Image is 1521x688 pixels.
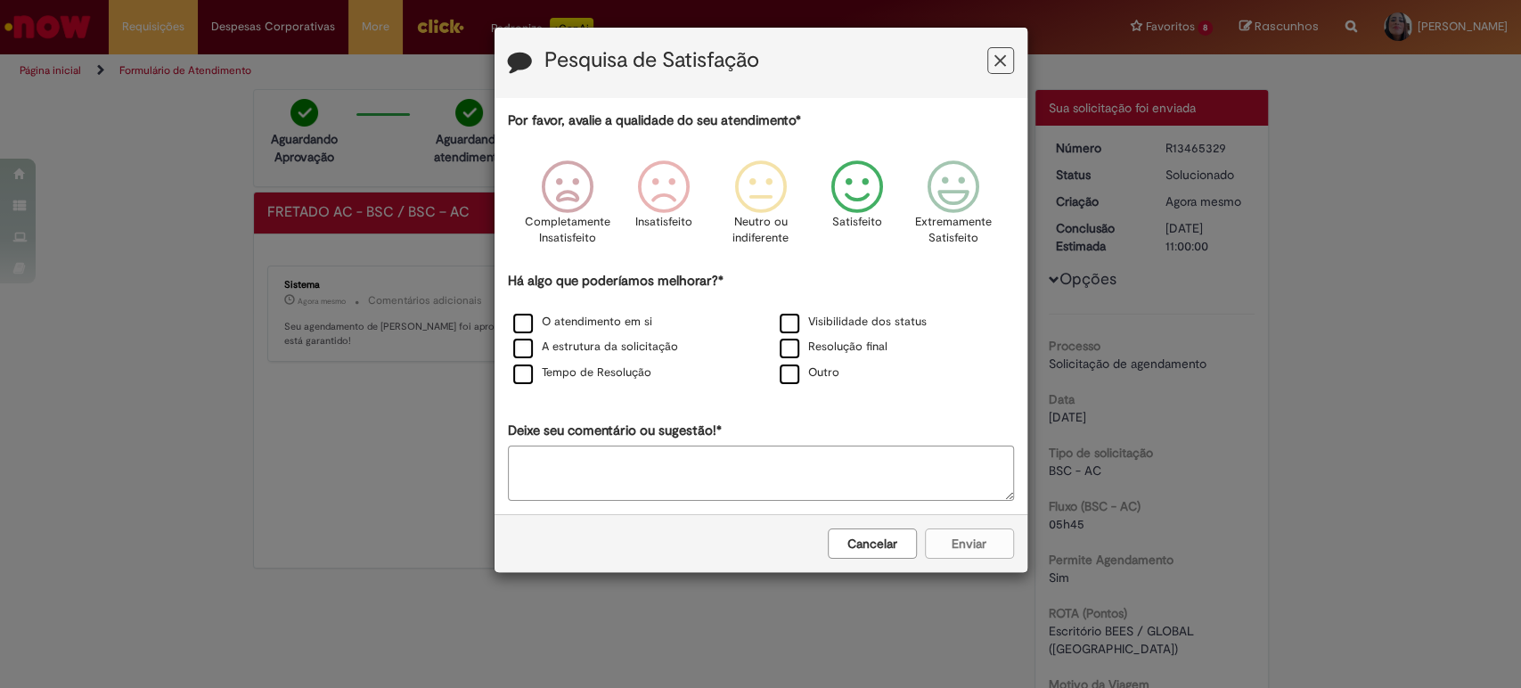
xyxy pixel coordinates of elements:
[618,147,709,269] div: Insatisfeito
[780,364,839,381] label: Outro
[812,147,903,269] div: Satisfeito
[908,147,999,269] div: Extremamente Satisfeito
[832,214,882,231] p: Satisfeito
[635,214,692,231] p: Insatisfeito
[513,314,652,331] label: O atendimento em si
[513,339,678,356] label: A estrutura da solicitação
[508,272,1014,387] div: Há algo que poderíamos melhorar?*
[513,364,651,381] label: Tempo de Resolução
[508,422,722,440] label: Deixe seu comentário ou sugestão!*
[522,147,613,269] div: Completamente Insatisfeito
[780,339,887,356] label: Resolução final
[544,49,759,72] label: Pesquisa de Satisfação
[508,111,801,130] label: Por favor, avalie a qualidade do seu atendimento*
[525,214,610,247] p: Completamente Insatisfeito
[915,214,992,247] p: Extremamente Satisfeito
[780,314,927,331] label: Visibilidade dos status
[715,147,805,269] div: Neutro ou indiferente
[828,528,917,559] button: Cancelar
[728,214,792,247] p: Neutro ou indiferente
